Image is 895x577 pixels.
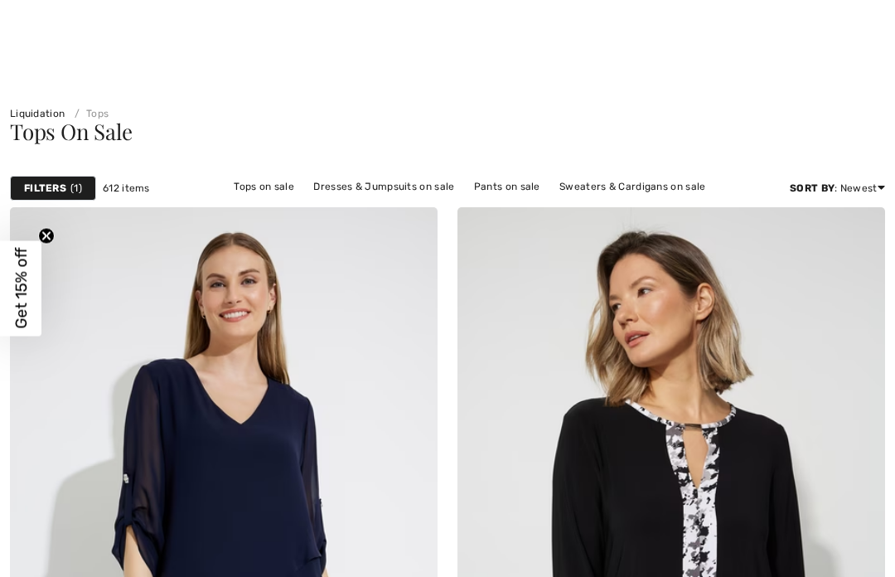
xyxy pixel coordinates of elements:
a: Tops on sale [225,176,302,197]
a: Jackets & Blazers on sale [301,197,444,219]
button: Close teaser [38,228,55,245]
a: Outerwear on sale [532,197,639,219]
a: Tops [68,108,109,119]
a: Dresses & Jumpsuits on sale [305,176,462,197]
a: Liquidation [10,108,65,119]
a: Sweaters & Cardigans on sale [551,176,714,197]
span: Tops On Sale [10,117,132,146]
span: Get 15% off [12,248,31,329]
strong: Filters [24,181,66,196]
a: Pants on sale [466,176,549,197]
span: 1 [70,181,82,196]
div: : Newest [790,181,885,196]
span: 612 items [103,181,150,196]
strong: Sort By [790,182,835,194]
a: Skirts on sale [447,197,529,219]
